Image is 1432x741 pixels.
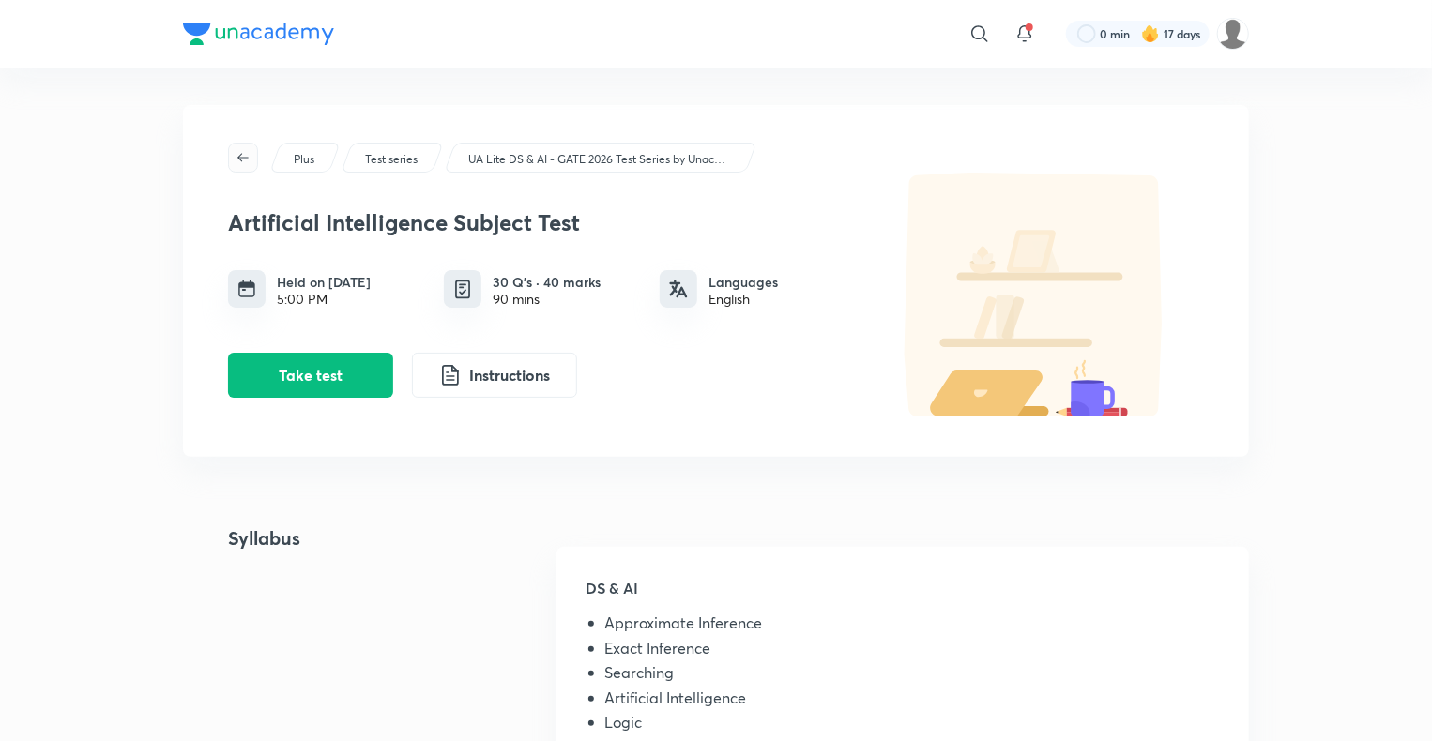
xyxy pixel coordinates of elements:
[277,292,371,307] div: 5:00 PM
[412,353,577,398] button: Instructions
[605,614,1219,639] li: Approximate Inference
[708,272,778,292] h6: Languages
[465,151,735,168] a: UA Lite DS & AI - GATE 2026 Test Series by Unacademy
[294,151,314,168] p: Plus
[365,151,418,168] p: Test series
[708,292,778,307] div: English
[605,664,1219,688] li: Searching
[291,151,318,168] a: Plus
[277,272,371,292] h6: Held on [DATE]
[1141,24,1160,43] img: streak
[228,353,393,398] button: Take test
[183,23,334,45] img: Company Logo
[605,714,1219,738] li: Logic
[451,278,475,301] img: quiz info
[605,689,1219,714] li: Artificial Intelligence
[493,292,601,307] div: 90 mins
[493,272,601,292] h6: 30 Q’s · 40 marks
[669,280,688,298] img: languages
[587,577,1219,614] h5: DS & AI
[866,173,1204,416] img: default
[228,209,857,236] h3: Artificial Intelligence Subject Test
[439,364,462,386] img: instruction
[237,280,256,298] img: timing
[1217,18,1249,50] img: Deepika S S
[362,151,421,168] a: Test series
[468,151,731,168] p: UA Lite DS & AI - GATE 2026 Test Series by Unacademy
[605,640,1219,664] li: Exact Inference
